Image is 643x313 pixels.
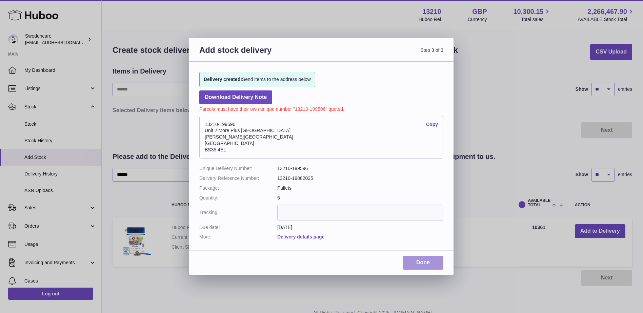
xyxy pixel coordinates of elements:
h3: Add stock delivery [199,45,321,63]
a: Download Delivery Note [199,90,272,104]
address: 13210-199596 Unit 2 More Plus [GEOGRAPHIC_DATA] [PERSON_NAME][GEOGRAPHIC_DATA] [GEOGRAPHIC_DATA] ... [199,116,443,159]
dt: Tracking: [199,205,277,221]
dd: Pallets [277,185,443,191]
dt: More: [199,234,277,240]
dt: Due date: [199,224,277,231]
dt: Delivery Reference Number: [199,175,277,182]
dd: 13210-19082025 [277,175,443,182]
span: Step 3 of 3 [321,45,443,63]
a: Delivery details page [277,234,324,239]
span: Send items to the address below [204,76,311,83]
dt: Package: [199,185,277,191]
strong: Delivery created! [204,77,242,82]
a: Copy [426,121,438,128]
a: Done [403,256,443,270]
dd: 5 [277,195,443,201]
dt: Unique Delivery Number: [199,165,277,172]
dt: Quantity: [199,195,277,201]
dd: 13210-199596 [277,165,443,172]
dd: [DATE] [277,224,443,231]
p: Parcels must have their own unique number "13210-199596" quoted. [199,104,443,112]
